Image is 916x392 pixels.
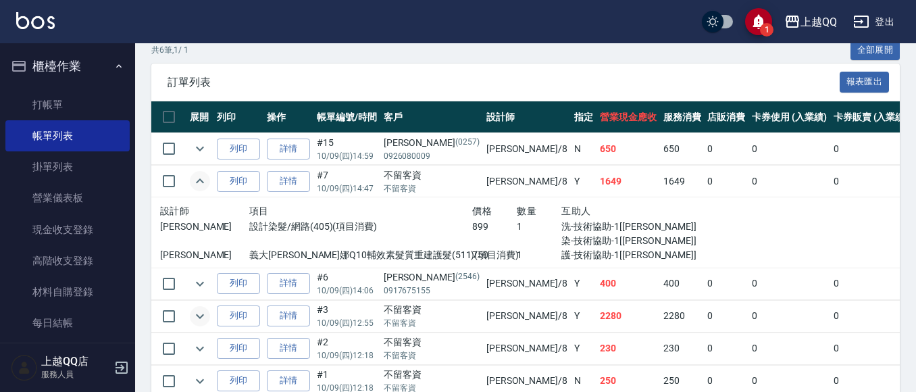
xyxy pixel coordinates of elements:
a: 材料自購登錄 [5,276,130,308]
button: 櫃檯作業 [5,49,130,84]
td: 230 [660,333,705,364]
td: #2 [313,333,380,364]
td: [PERSON_NAME] /8 [483,300,571,332]
p: 0926080009 [384,150,480,162]
p: [PERSON_NAME] [160,220,249,234]
td: 0 [830,300,912,332]
td: 0 [748,300,830,332]
button: expand row [190,139,210,159]
td: 0 [704,166,748,197]
span: 訂單列表 [168,76,840,89]
td: 230 [596,333,660,364]
th: 帳單編號/時間 [313,101,380,133]
td: Y [571,166,596,197]
span: 互助人 [561,205,590,216]
p: 0917675155 [384,285,480,297]
p: 護-技術協助-1[[PERSON_NAME]] [561,248,695,262]
th: 服務消費 [660,101,705,133]
p: 10/09 (四) 12:18 [317,349,377,362]
td: 0 [748,333,830,364]
button: expand row [190,306,210,326]
td: 0 [830,333,912,364]
button: 列印 [217,139,260,160]
th: 營業現金應收 [596,101,660,133]
a: 詳情 [267,139,310,160]
p: [PERSON_NAME] [160,248,249,262]
p: 共 6 筆, 1 / 1 [151,44,188,56]
button: 列印 [217,273,260,294]
button: expand row [190,339,210,359]
button: 上越QQ [779,8,842,36]
a: 每日結帳 [5,308,130,339]
th: 店販消費 [704,101,748,133]
td: 400 [660,268,705,299]
img: Person [11,354,38,381]
a: 排班表 [5,339,130,370]
a: 營業儀表板 [5,182,130,214]
p: 義大[PERSON_NAME]娜Q10輔效素髮質重建護髮(511)(項目消費) [249,248,472,262]
td: 0 [748,268,830,299]
p: 899 [472,220,517,234]
td: Y [571,333,596,364]
span: 項目 [249,205,269,216]
a: 打帳單 [5,89,130,120]
td: [PERSON_NAME] /8 [483,333,571,364]
td: 2280 [660,300,705,332]
td: Y [571,300,596,332]
td: 0 [830,268,912,299]
a: 掛單列表 [5,151,130,182]
p: 設計染髮/網路(405)(項目消費) [249,220,472,234]
td: 0 [748,133,830,165]
div: 不留客資 [384,303,480,317]
td: 0 [704,300,748,332]
th: 操作 [263,101,313,133]
td: #7 [313,166,380,197]
p: 服務人員 [41,368,110,381]
button: save [745,8,772,35]
button: expand row [190,371,210,391]
button: expand row [190,274,210,294]
p: 1 [517,248,561,262]
a: 詳情 [267,338,310,359]
td: 650 [596,133,660,165]
th: 客戶 [380,101,483,133]
span: 1 [760,23,773,36]
a: 詳情 [267,305,310,326]
img: Logo [16,12,55,29]
button: 列印 [217,305,260,326]
a: 帳單列表 [5,120,130,151]
td: 650 [660,133,705,165]
td: #15 [313,133,380,165]
p: 10/09 (四) 14:59 [317,150,377,162]
p: 不留客資 [384,317,480,329]
button: 列印 [217,338,260,359]
td: 2280 [596,300,660,332]
th: 指定 [571,101,596,133]
td: #3 [313,300,380,332]
div: [PERSON_NAME] [384,270,480,285]
a: 詳情 [267,171,310,192]
h5: 上越QQ店 [41,355,110,368]
button: expand row [190,171,210,191]
p: 10/09 (四) 14:06 [317,285,377,297]
td: #6 [313,268,380,299]
td: N [571,133,596,165]
p: 10/09 (四) 12:55 [317,317,377,329]
a: 詳情 [267,273,310,294]
td: 0 [830,133,912,165]
p: (0257) [455,136,480,150]
p: 不留客資 [384,349,480,362]
p: 洗-技術協助-1[[PERSON_NAME]] [561,220,695,234]
th: 設計師 [483,101,571,133]
td: Y [571,268,596,299]
span: 價格 [472,205,492,216]
span: 設計師 [160,205,189,216]
button: 登出 [848,9,900,34]
button: 列印 [217,171,260,192]
a: 現金收支登錄 [5,214,130,245]
button: 列印 [217,370,260,391]
th: 卡券使用 (入業績) [748,101,830,133]
td: [PERSON_NAME] /8 [483,166,571,197]
div: 不留客資 [384,335,480,349]
p: 1 [517,220,561,234]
